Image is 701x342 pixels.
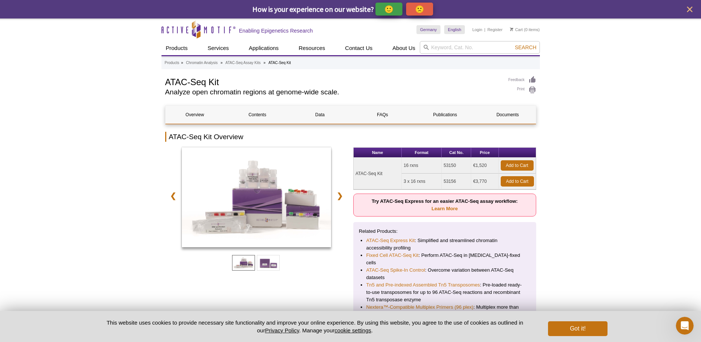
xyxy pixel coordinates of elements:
th: Cat No. [442,148,471,158]
a: ❮ [165,187,181,204]
a: Applications [244,41,283,55]
button: cookie settings [334,327,371,333]
a: Privacy Policy [265,327,299,333]
td: €3,770 [471,174,498,190]
td: 53150 [442,158,471,174]
a: Tn5 and Pre-indexed Assembled Tn5 Transposomes [366,281,480,289]
strong: Try ATAC-Seq Express for an easier ATAC-Seq assay workflow: [372,198,518,211]
p: Related Products: [359,228,531,235]
a: English [444,25,465,34]
button: Got it! [548,321,607,336]
img: ATAC-Seq Kit [182,147,331,247]
h2: ATAC-Seq Kit Overview [165,132,536,142]
a: Documents [478,106,537,124]
td: 16 rxns [402,158,442,174]
li: » [263,61,266,65]
li: ATAC-Seq Kit [268,61,291,65]
a: Add to Cart [501,160,534,171]
li: : Multiplex more than 16 samples [366,304,523,318]
a: Nextera™-Compatible Multiplex Primers (96 plex) [366,304,473,311]
img: Your Cart [510,27,513,31]
li: » [221,61,223,65]
a: Overview [166,106,224,124]
th: Format [402,148,442,158]
button: close [685,5,694,14]
button: Search [513,44,538,51]
p: This website uses cookies to provide necessary site functionality and improve your online experie... [94,319,536,334]
a: Contents [228,106,287,124]
p: 🙂 [384,4,394,14]
a: Resources [294,41,330,55]
h1: ATAC-Seq Kit [165,76,501,87]
a: ATAC-Seq Spike-In Control [366,266,425,274]
a: ❯ [332,187,348,204]
a: FAQs [353,106,412,124]
a: Contact Us [341,41,377,55]
span: Search [515,44,536,50]
h2: Analyze open chromatin regions at genome-wide scale. [165,89,501,95]
td: ATAC-Seq Kit [354,158,402,190]
a: Add to Cart [501,176,534,187]
p: 🙁 [415,4,424,14]
iframe: Intercom live chat [676,317,694,335]
a: ATAC-Seq Express Kit [366,237,415,244]
li: | [484,25,486,34]
input: Keyword, Cat. No. [420,41,540,54]
a: ATAC-Seq Kit [182,147,331,249]
a: Cart [510,27,523,32]
td: 53156 [442,174,471,190]
td: €1,520 [471,158,498,174]
a: Publications [416,106,474,124]
td: 3 x 16 rxns [402,174,442,190]
a: Services [203,41,234,55]
li: » [181,61,183,65]
a: Print [508,86,536,94]
li: (0 items) [510,25,540,34]
a: Germany [416,25,440,34]
a: Register [487,27,503,32]
a: Fixed Cell ATAC-Seq Kit [366,252,419,259]
a: Learn More [432,206,458,211]
a: Products [161,41,192,55]
a: Products [165,60,179,66]
th: Price [471,148,498,158]
a: About Us [388,41,420,55]
a: Feedback [508,76,536,84]
h2: Enabling Epigenetics Research [239,27,313,34]
a: Chromatin Analysis [186,60,218,66]
a: Data [290,106,349,124]
a: ATAC-Seq Assay Kits [225,60,261,66]
li: : Pre-loaded ready-to-use transposomes for up to 96 ATAC-Seq reactions and recombinant Tn5 transp... [366,281,523,304]
li: : Perform ATAC-Seq in [MEDICAL_DATA]-fixed cells [366,252,523,266]
li: : Simplified and streamlined chromatin accessibility profiling [366,237,523,252]
th: Name [354,148,402,158]
span: How is your experience on our website? [252,4,374,14]
a: Login [472,27,482,32]
li: : Overcome variation between ATAC-Seq datasets [366,266,523,281]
